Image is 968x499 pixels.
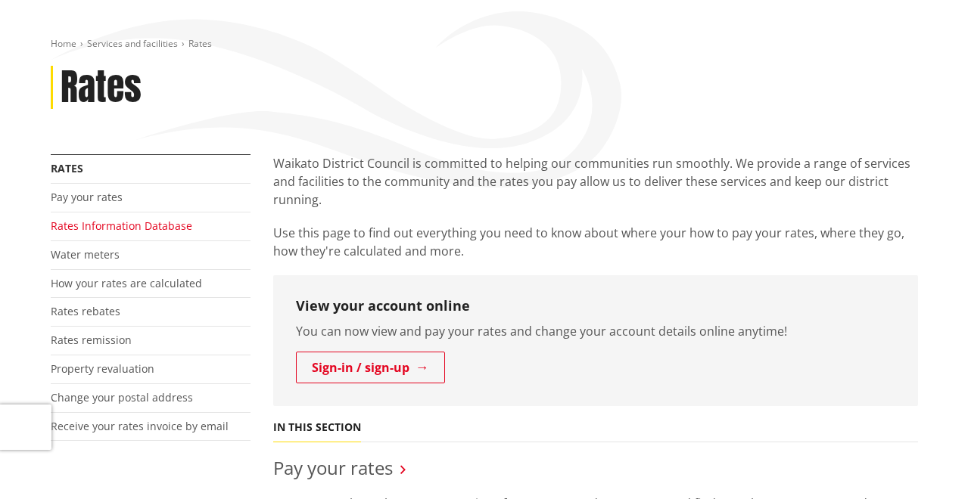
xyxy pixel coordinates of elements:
[51,304,120,318] a: Rates rebates
[273,455,393,480] a: Pay your rates
[51,38,918,51] nav: breadcrumb
[51,247,120,262] a: Water meters
[51,161,83,175] a: Rates
[273,154,918,209] p: Waikato District Council is committed to helping our communities run smoothly. We provide a range...
[51,219,192,233] a: Rates Information Database
[51,390,193,404] a: Change your postal address
[51,361,154,376] a: Property revaluation
[61,66,142,110] h1: Rates
[273,224,918,260] p: Use this page to find out everything you need to know about where your how to pay your rates, whe...
[273,421,361,434] h5: In this section
[87,37,178,50] a: Services and facilities
[188,37,212,50] span: Rates
[51,276,202,290] a: How your rates are calculated
[51,333,132,347] a: Rates remission
[296,298,895,315] h3: View your account online
[296,352,445,383] a: Sign-in / sign-up
[898,435,953,490] iframe: Messenger Launcher
[51,37,76,50] a: Home
[296,322,895,340] p: You can now view and pay your rates and change your account details online anytime!
[51,419,229,433] a: Receive your rates invoice by email
[51,190,123,204] a: Pay your rates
